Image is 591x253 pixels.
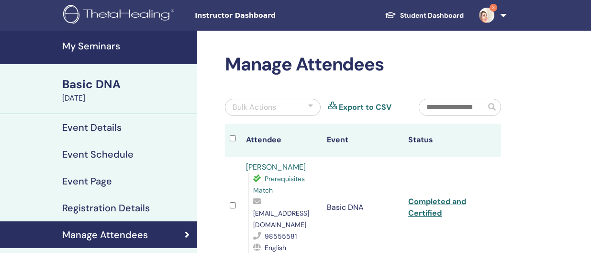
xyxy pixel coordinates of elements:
[408,196,466,218] a: Completed and Certified
[385,11,396,19] img: graduation-cap-white.svg
[322,124,403,157] th: Event
[241,124,323,157] th: Attendee
[253,209,309,229] span: [EMAIL_ADDRESS][DOMAIN_NAME]
[62,122,122,133] h4: Event Details
[62,202,150,214] h4: Registration Details
[63,5,178,26] img: logo.png
[377,7,471,24] a: Student Dashboard
[62,40,191,52] h4: My Seminars
[62,175,112,187] h4: Event Page
[246,162,306,172] a: [PERSON_NAME]
[265,232,297,241] span: 98555581
[490,4,497,11] span: 3
[195,11,338,21] span: Instructor Dashboard
[253,174,305,195] span: Prerequisites Match
[62,92,191,104] div: [DATE]
[225,54,501,76] h2: Manage Attendees
[233,102,276,113] div: Bulk Actions
[339,102,391,113] a: Export to CSV
[62,76,191,92] div: Basic DNA
[62,229,148,241] h4: Manage Attendees
[62,149,134,160] h4: Event Schedule
[265,243,286,252] span: English
[403,124,485,157] th: Status
[56,76,197,104] a: Basic DNA[DATE]
[479,8,494,23] img: default.png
